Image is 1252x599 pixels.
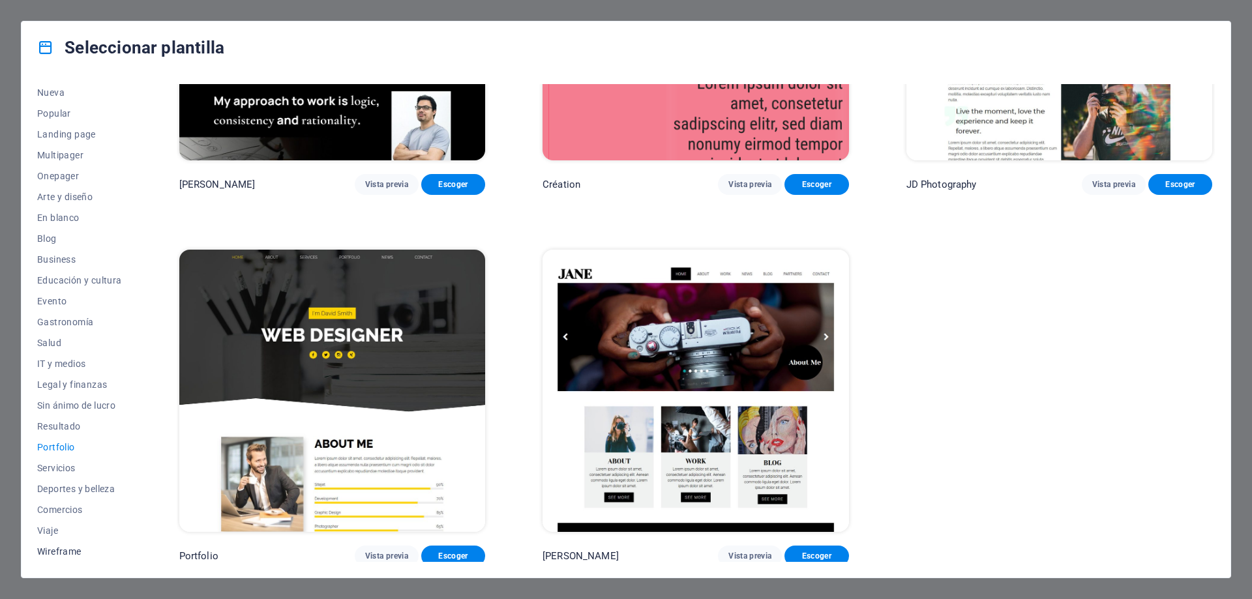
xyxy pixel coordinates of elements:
button: Nueva [37,82,122,103]
span: Sin ánimo de lucro [37,400,122,411]
img: Jane [543,250,848,532]
span: Escoger [795,179,838,190]
h4: Seleccionar plantilla [37,37,224,58]
span: En blanco [37,212,122,223]
span: Legal y finanzas [37,379,122,390]
button: Evento [37,291,122,312]
span: Servicios [37,463,122,473]
span: Escoger [1159,179,1202,190]
span: Nueva [37,87,122,98]
p: Création [543,178,580,191]
button: Vista previa [1082,174,1146,195]
button: Blog [37,228,122,249]
span: Viaje [37,525,122,536]
span: Vista previa [728,179,771,190]
span: Resultado [37,421,122,431]
button: Gastronomía [37,312,122,332]
p: [PERSON_NAME] [179,178,256,191]
button: Escoger [1148,174,1212,195]
button: Business [37,249,122,270]
button: Wireframe [37,541,122,562]
button: Escoger [784,546,848,566]
span: Arte y diseño [37,192,122,202]
button: Servicios [37,458,122,478]
img: Portfolio [179,250,485,532]
span: Blog [37,233,122,244]
span: Portfolio [37,442,122,452]
button: Portfolio [37,437,122,458]
span: Vista previa [365,551,408,561]
button: Vista previa [355,174,419,195]
span: Vista previa [365,179,408,190]
span: Comercios [37,504,122,515]
span: Gastronomía [37,317,122,327]
span: Deportes y belleza [37,484,122,494]
button: Onepager [37,166,122,186]
span: Popular [37,108,122,119]
span: Business [37,254,122,265]
span: Multipager [37,150,122,160]
p: [PERSON_NAME] [543,549,619,562]
button: Comercios [37,499,122,520]
button: Landing page [37,124,122,145]
button: Escoger [784,174,848,195]
button: Vista previa [718,174,782,195]
button: Vista previa [355,546,419,566]
button: Escoger [421,546,485,566]
p: Portfolio [179,549,218,562]
button: Educación y cultura [37,270,122,291]
button: Salud [37,332,122,353]
span: Escoger [432,551,475,561]
button: En blanco [37,207,122,228]
span: Evento [37,296,122,306]
button: Arte y diseño [37,186,122,207]
button: Vista previa [718,546,782,566]
button: Multipager [37,145,122,166]
button: Viaje [37,520,122,541]
span: Escoger [795,551,838,561]
span: Landing page [37,129,122,139]
span: Vista previa [728,551,771,561]
span: Salud [37,338,122,348]
button: Deportes y belleza [37,478,122,499]
button: Sin ánimo de lucro [37,395,122,416]
span: Educación y cultura [37,275,122,285]
button: Popular [37,103,122,124]
span: IT y medios [37,358,122,369]
span: Vista previa [1092,179,1135,190]
p: JD Photography [906,178,977,191]
button: Legal y finanzas [37,374,122,395]
span: Escoger [432,179,475,190]
button: Escoger [421,174,485,195]
button: Resultado [37,416,122,437]
span: Wireframe [37,546,122,557]
button: IT y medios [37,353,122,374]
span: Onepager [37,171,122,181]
